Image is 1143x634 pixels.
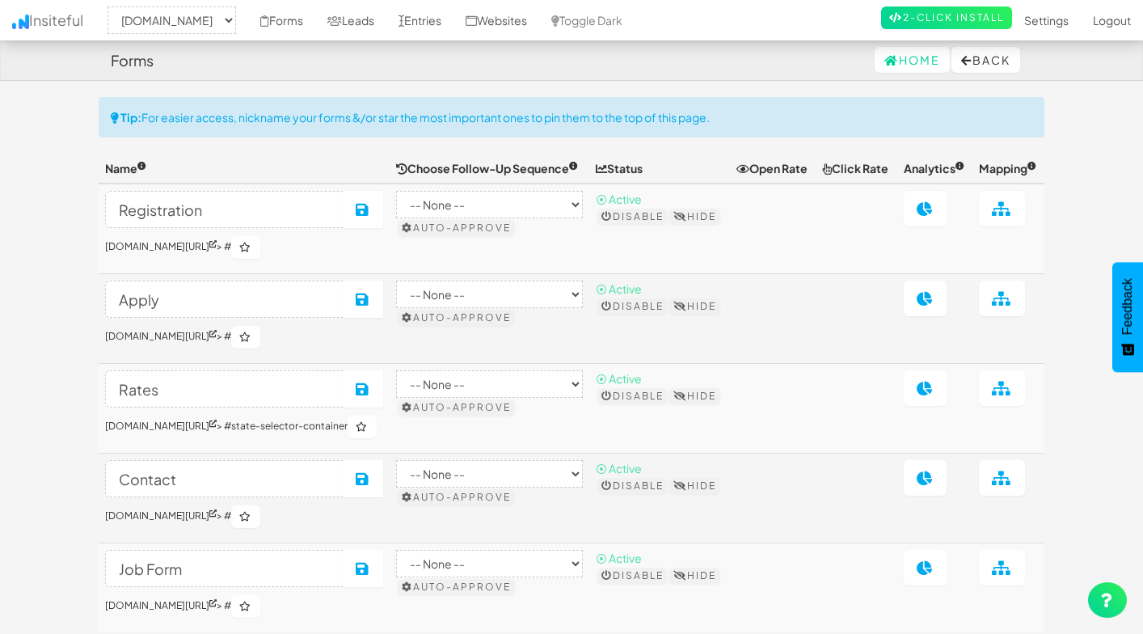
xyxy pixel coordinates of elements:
a: 2-Click Install [881,6,1012,29]
h6: > # [105,505,383,528]
img: icon.png [12,15,29,29]
input: Nickname your form (internal use only) [105,370,344,408]
span: ⦿ Active [596,551,642,565]
strong: Tip: [120,110,141,125]
span: Analytics [904,161,964,175]
button: Hide [669,568,720,584]
span: Mapping [979,161,1036,175]
span: ⦿ Active [596,192,642,206]
input: Nickname your form (internal use only) [105,550,344,587]
button: Auto-approve [398,220,515,236]
button: Hide [669,209,720,225]
h6: > #state-selector-container [105,416,383,438]
a: [DOMAIN_NAME][URL] [105,330,217,342]
button: Auto-approve [398,310,515,326]
th: Status [589,154,730,184]
a: [DOMAIN_NAME][URL] [105,420,217,432]
h6: > # [105,595,383,618]
button: Hide [669,478,720,494]
button: Disable [597,209,668,225]
span: ⦿ Active [596,281,642,296]
span: ⦿ Active [596,461,642,475]
h6: > # [105,236,383,259]
a: Home [875,47,950,73]
button: Disable [597,568,668,584]
h6: > # [105,326,383,349]
th: Open Rate [730,154,816,184]
button: Disable [597,388,668,404]
input: Nickname your form (internal use only) [105,191,344,228]
button: Feedback - Show survey [1112,262,1143,372]
a: [DOMAIN_NAME][URL] [105,509,217,522]
button: Disable [597,298,668,315]
input: Nickname your form (internal use only) [105,281,344,318]
a: [DOMAIN_NAME][URL] [105,599,217,611]
button: Disable [597,478,668,494]
button: Auto-approve [398,399,515,416]
span: Feedback [1120,278,1135,335]
th: Click Rate [816,154,896,184]
input: Nickname your form (internal use only) [105,460,344,497]
button: Hide [669,388,720,404]
button: Back [951,47,1020,73]
a: [DOMAIN_NAME][URL] [105,240,217,252]
div: For easier access, nickname your forms &/or star the most important ones to pin them to the top o... [99,97,1044,137]
h4: Forms [111,53,154,69]
span: Name [105,161,146,175]
button: Auto-approve [398,579,515,595]
span: ⦿ Active [596,371,642,386]
span: Choose Follow-Up Sequence [396,161,578,175]
button: Auto-approve [398,489,515,505]
button: Hide [669,298,720,315]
